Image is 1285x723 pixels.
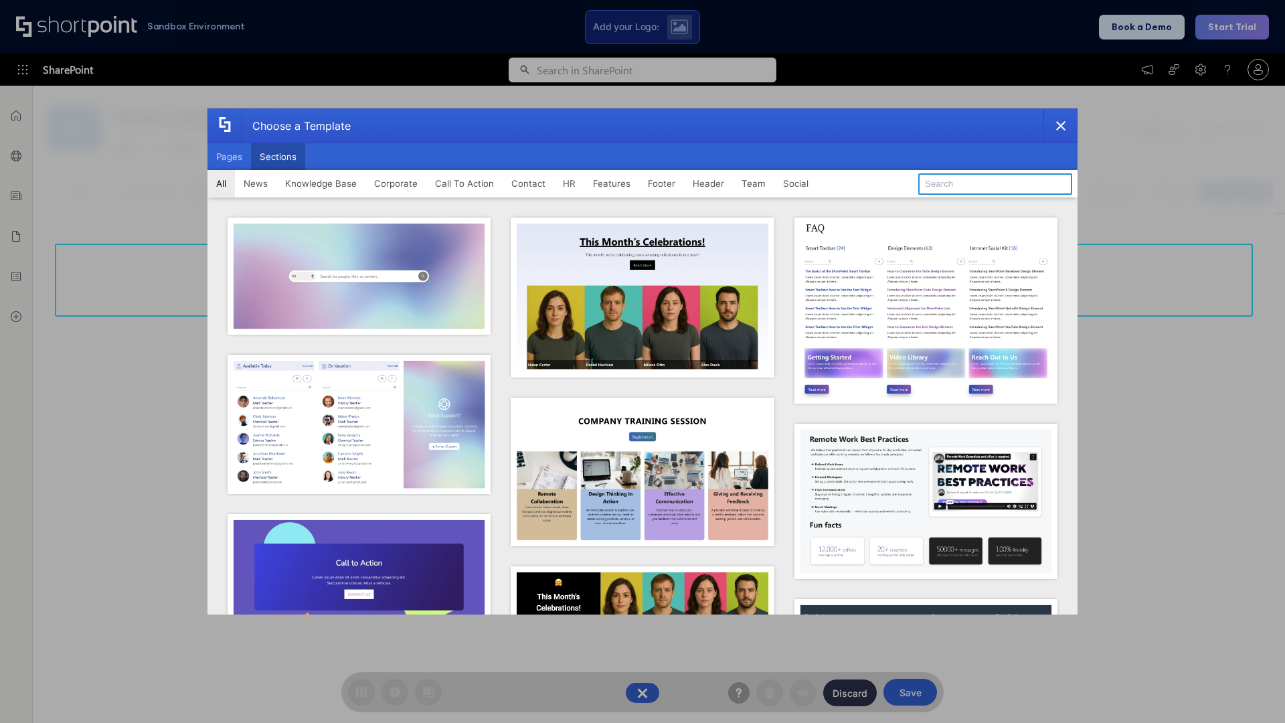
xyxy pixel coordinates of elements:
[584,170,639,197] button: Features
[207,143,251,170] button: Pages
[774,170,817,197] button: Social
[918,173,1072,195] input: Search
[207,170,235,197] button: All
[251,143,305,170] button: Sections
[242,109,351,143] div: Choose a Template
[365,170,426,197] button: Corporate
[733,170,774,197] button: Team
[503,170,554,197] button: Contact
[235,170,276,197] button: News
[276,170,365,197] button: Knowledge Base
[426,170,503,197] button: Call To Action
[207,108,1078,615] div: template selector
[554,170,584,197] button: HR
[1218,659,1285,723] iframe: Chat Widget
[684,170,733,197] button: Header
[639,170,684,197] button: Footer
